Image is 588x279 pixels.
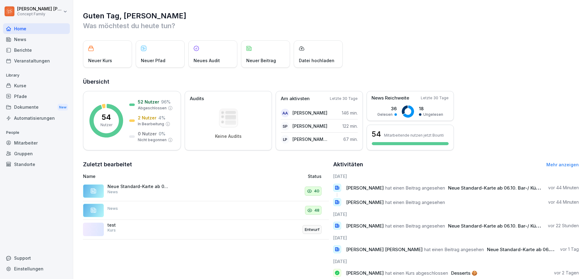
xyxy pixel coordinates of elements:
[83,11,579,21] h1: Guten Tag, [PERSON_NAME]
[158,115,165,121] p: 4 %
[314,188,319,194] p: 40
[281,122,289,130] div: SP
[3,128,70,138] p: People
[419,105,443,112] p: 18
[292,110,327,116] p: [PERSON_NAME]
[88,57,112,64] p: Neuer Kurs
[138,115,156,121] p: 2 Nutzer
[141,57,165,64] p: Neuer Pfad
[346,199,384,205] span: [PERSON_NAME]
[560,246,579,252] p: vor 1 Tag
[451,270,477,276] span: Desserts 🍪
[138,105,167,111] p: Abgeschlossen
[308,173,322,179] p: Status
[17,12,62,16] p: Concept Family
[372,129,381,139] h3: 54
[3,113,70,123] a: Automatisierungen
[107,184,169,189] p: Neue Standard-Karte ab 06.10. Bar-/ Küchenbuch siehe Dokumente
[100,122,112,128] p: Nutzer
[3,102,70,113] a: DokumenteNew
[3,91,70,102] a: Pfade
[314,207,319,213] p: 48
[107,206,118,211] p: News
[333,235,579,241] h6: [DATE]
[161,99,171,105] p: 96 %
[107,189,118,195] p: News
[281,95,310,102] p: Am aktivsten
[281,109,289,117] div: AA
[3,55,70,66] a: Veranstaltungen
[333,173,579,179] h6: [DATE]
[107,228,116,233] p: Kurs
[292,123,327,129] p: [PERSON_NAME]
[246,57,276,64] p: Neuer Beitrag
[384,133,444,138] p: Mitarbeitende nutzen jetzt Bounti
[346,223,384,229] span: [PERSON_NAME]
[215,134,242,139] p: Keine Audits
[346,185,384,191] span: [PERSON_NAME]
[343,136,358,142] p: 67 min.
[423,112,443,117] p: Ungelesen
[83,77,579,86] h2: Übersicht
[83,173,237,179] p: Name
[385,223,445,229] span: hat einen Beitrag angesehen
[138,137,167,143] p: Nicht begonnen
[83,220,329,240] a: testKursEntwurf
[3,80,70,91] a: Kurse
[299,57,334,64] p: Datei hochladen
[281,135,289,144] div: LP
[3,23,70,34] a: Home
[546,162,579,167] a: Mehr anzeigen
[292,136,328,142] p: [PERSON_NAME] [PERSON_NAME]
[3,45,70,55] a: Berichte
[424,247,484,252] span: hat einen Beitrag angesehen
[83,21,579,31] p: Was möchtest du heute tun?
[3,70,70,80] p: Library
[83,160,329,169] h2: Zuletzt bearbeitet
[377,105,397,112] p: 36
[102,114,111,121] p: 54
[58,104,68,111] div: New
[346,270,384,276] span: [PERSON_NAME]
[3,159,70,170] a: Standorte
[83,201,329,220] a: News48
[385,199,445,205] span: hat einen Beitrag angesehen
[159,130,165,137] p: 0 %
[421,95,449,101] p: Letzte 30 Tage
[330,96,358,101] p: Letzte 30 Tage
[138,130,157,137] p: 0 Nutzer
[548,223,579,229] p: vor 22 Stunden
[554,270,579,276] p: vor 2 Tagen
[3,253,70,263] div: Support
[385,185,445,191] span: hat einen Beitrag angesehen
[346,247,423,252] span: [PERSON_NAME] [PERSON_NAME]
[371,95,409,102] p: News Reichweite
[138,99,159,105] p: 52 Nutzer
[377,112,393,117] p: Gelesen
[3,263,70,274] a: Einstellungen
[333,258,579,265] h6: [DATE]
[138,121,164,127] p: In Bearbeitung
[107,222,169,228] p: test
[3,102,70,113] div: Dokumente
[3,34,70,45] a: News
[333,211,579,217] h6: [DATE]
[83,181,329,201] a: Neue Standard-Karte ab 06.10. Bar-/ Küchenbuch siehe DokumenteNews40
[3,148,70,159] a: Gruppen
[194,57,220,64] p: Neues Audit
[548,185,579,191] p: vor 44 Minuten
[333,160,363,169] h2: Aktivitäten
[3,138,70,148] a: Mitarbeiter
[342,123,358,129] p: 122 min.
